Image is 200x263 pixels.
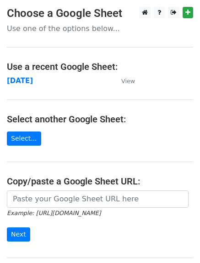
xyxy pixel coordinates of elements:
h3: Choose a Google Sheet [7,7,193,20]
small: Example: [URL][DOMAIN_NAME] [7,210,101,216]
input: Paste your Google Sheet URL here [7,190,189,208]
a: View [112,77,135,85]
h4: Use a recent Google Sheet: [7,61,193,72]
p: Use one of the options below... [7,24,193,33]
a: Select... [7,131,41,146]
small: View [121,78,135,84]
h4: Select another Google Sheet: [7,114,193,125]
h4: Copy/paste a Google Sheet URL: [7,176,193,187]
a: [DATE] [7,77,33,85]
input: Next [7,227,30,242]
